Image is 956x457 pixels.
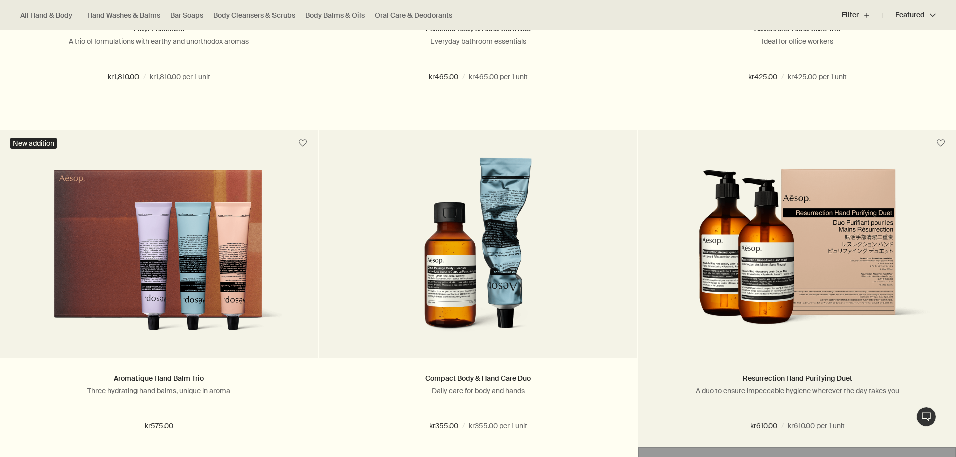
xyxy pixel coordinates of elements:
[150,71,210,83] span: kr1,810.00 per 1 unit
[10,138,57,149] div: New addition
[20,11,72,20] a: All Hand & Body
[294,134,312,153] button: Save to cabinet
[469,71,528,83] span: kr465.00 per 1 unit
[932,134,950,153] button: Save to cabinet
[781,71,784,83] span: /
[15,37,303,46] p: A trio of formulations with earthy and unorthodox aromas
[916,407,936,427] button: Live Assistance
[462,420,465,432] span: /
[114,374,204,383] a: Aromatique Hand Balm Trio
[87,11,160,20] a: Hand Washes & Balms
[743,374,852,383] a: Resurrection Hand Purifying Duet
[653,37,941,46] p: Ideal for office workers
[108,71,139,83] span: kr1,810.00
[638,157,956,358] a: Resurrection Hand Purifying Duet product and box
[469,420,527,432] span: kr355.00 per 1 unit
[213,11,295,20] a: Body Cleansers & Scrubs
[143,71,146,83] span: /
[748,71,777,83] span: kr425.00
[15,168,303,343] img: Three aluminium hand balm tubes alongside a recycled-cardboard gift box.
[429,420,458,432] span: kr355.00
[145,420,173,432] span: kr575.00
[883,3,936,27] button: Featured
[305,11,365,20] a: Body Balms & Oils
[842,3,883,27] button: Filter
[429,71,458,83] span: kr465.00
[334,386,622,395] p: Daily care for body and hands
[462,71,465,83] span: /
[788,71,847,83] span: kr425.00 per 1 unit
[425,374,531,383] a: Compact Body & Hand Care Duo
[375,11,452,20] a: Oral Care & Deodorants
[750,420,777,432] span: kr610.00
[788,420,845,432] span: kr610.00 per 1 unit
[15,386,303,395] p: Three hydrating hand balms, unique in aroma
[653,386,941,395] p: A duo to ensure impeccable hygiene wherever the day takes you
[334,37,622,46] p: Everyday bathroom essentials
[653,168,941,343] img: Resurrection Hand Purifying Duet product and box
[781,420,784,432] span: /
[170,11,203,20] a: Bar Soaps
